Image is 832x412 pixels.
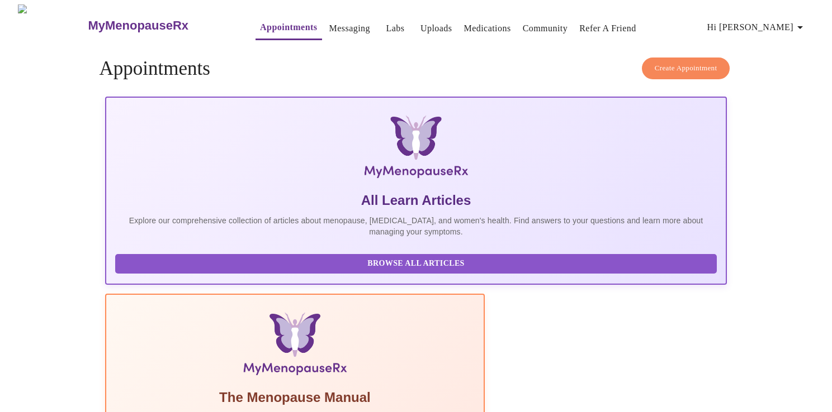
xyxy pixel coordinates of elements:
h5: All Learn Articles [115,191,717,209]
h3: MyMenopauseRx [88,18,188,33]
a: Refer a Friend [579,21,636,36]
button: Hi [PERSON_NAME] [703,16,811,39]
p: Explore our comprehensive collection of articles about menopause, [MEDICAL_DATA], and women's hea... [115,215,717,237]
button: Uploads [416,17,457,40]
a: Medications [464,21,511,36]
button: Messaging [325,17,375,40]
span: Browse All Articles [126,257,706,271]
a: Labs [386,21,405,36]
span: Hi [PERSON_NAME] [707,20,807,35]
a: MyMenopauseRx [87,6,233,45]
a: Appointments [260,20,317,35]
button: Create Appointment [642,58,730,79]
button: Labs [377,17,413,40]
span: Create Appointment [655,62,717,75]
a: Browse All Articles [115,258,720,267]
img: Menopause Manual [172,313,418,380]
a: Messaging [329,21,370,36]
h5: The Menopause Manual [115,389,475,406]
img: MyMenopauseRx Logo [209,116,624,183]
button: Community [518,17,573,40]
button: Appointments [256,16,322,40]
button: Browse All Articles [115,254,717,274]
a: Uploads [420,21,452,36]
button: Medications [460,17,516,40]
img: MyMenopauseRx Logo [18,4,87,46]
h4: Appointments [100,58,733,80]
a: Community [523,21,568,36]
button: Refer a Friend [575,17,641,40]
